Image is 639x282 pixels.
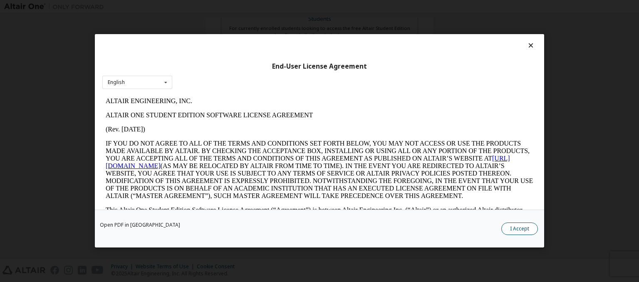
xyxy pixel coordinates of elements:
[102,62,537,71] div: End-User License Agreement
[3,3,431,11] p: ALTAIR ENGINEERING, INC.
[3,17,431,25] p: ALTAIR ONE STUDENT EDITION SOFTWARE LICENSE AGREEMENT
[3,112,431,142] p: This Altair One Student Edition Software License Agreement (“Agreement”) is between Altair Engine...
[108,80,125,85] div: English
[3,46,431,106] p: IF YOU DO NOT AGREE TO ALL OF THE TERMS AND CONDITIONS SET FORTH BELOW, YOU MAY NOT ACCESS OR USE...
[3,61,408,75] a: [URL][DOMAIN_NAME]
[501,223,538,235] button: I Accept
[3,32,431,39] p: (Rev. [DATE])
[100,223,180,228] a: Open PDF in [GEOGRAPHIC_DATA]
